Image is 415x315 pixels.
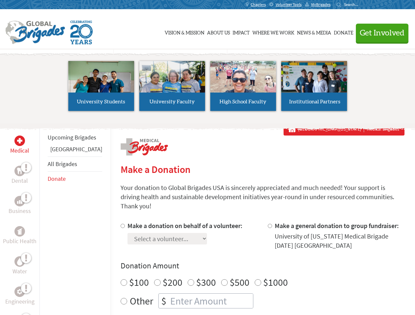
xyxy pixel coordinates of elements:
[50,145,102,153] a: [GEOGRAPHIC_DATA]
[275,221,399,230] label: Make a general donation to group fundraiser:
[5,297,35,306] p: Engineering
[17,228,22,235] img: Public Health
[281,61,347,111] a: Institutional Partners
[233,15,250,48] a: Impact
[163,276,182,288] label: $200
[344,2,363,7] input: Search...
[48,157,102,172] li: All Brigades
[263,276,288,288] label: $1000
[139,61,205,105] img: menu_brigades_submenu_2.jpg
[196,276,216,288] label: $300
[14,196,25,206] div: Business
[210,61,276,111] a: High School Faculty
[127,221,242,230] label: Make a donation on behalf of a volunteer:
[281,61,347,105] img: menu_brigades_submenu_4.jpg
[276,2,302,7] span: Volunteer Tools
[17,168,22,174] img: Dental
[12,176,28,185] p: Dental
[150,99,195,104] span: University Faculty
[68,61,134,105] img: menu_brigades_submenu_1.jpg
[14,286,25,297] div: Engineering
[334,15,353,48] a: Donate
[14,256,25,267] div: Water
[3,237,36,246] p: Public Health
[70,21,93,44] img: Global Brigades Celebrating 20 Years
[12,267,27,276] p: Water
[165,15,204,48] a: Vision & Mission
[275,232,404,250] div: University of [US_STATE] Medical Brigade [DATE] [GEOGRAPHIC_DATA]
[17,258,22,265] img: Water
[289,99,340,104] span: Institutional Partners
[10,146,29,155] p: Medical
[5,21,65,44] img: Global Brigades Logo
[48,172,102,186] li: Donate
[9,206,31,216] p: Business
[48,160,77,168] a: All Brigades
[77,99,125,104] span: University Students
[297,15,331,48] a: News & Media
[230,276,249,288] label: $500
[12,256,27,276] a: WaterWater
[14,136,25,146] div: Medical
[9,196,31,216] a: BusinessBusiness
[48,130,102,145] li: Upcoming Brigades
[3,226,36,246] a: Public HealthPublic Health
[159,294,169,308] div: $
[14,226,25,237] div: Public Health
[121,261,404,271] h4: Donation Amount
[17,199,22,204] img: Business
[12,166,28,185] a: DentalDental
[17,138,22,143] img: Medical
[311,2,331,7] span: MyBrigades
[48,145,102,157] li: Guatemala
[210,61,276,93] img: menu_brigades_submenu_3.jpg
[130,293,153,308] label: Other
[356,24,408,42] button: Get Involved
[207,15,230,48] a: About Us
[68,61,134,111] a: University Students
[17,289,22,294] img: Engineering
[5,286,35,306] a: EngineeringEngineering
[48,134,96,141] a: Upcoming Brigades
[14,166,25,176] div: Dental
[121,183,404,211] p: Your donation to Global Brigades USA is sincerely appreciated and much needed! Your support is dr...
[251,2,266,7] span: Chapters
[252,15,294,48] a: Where We Work
[129,276,149,288] label: $100
[48,175,66,182] a: Donate
[219,99,266,104] span: High School Faculty
[139,61,205,111] a: University Faculty
[360,29,404,37] span: Get Involved
[121,163,404,175] h2: Make a Donation
[121,138,168,156] img: logo-medical.png
[10,136,29,155] a: MedicalMedical
[169,294,253,308] input: Enter Amount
